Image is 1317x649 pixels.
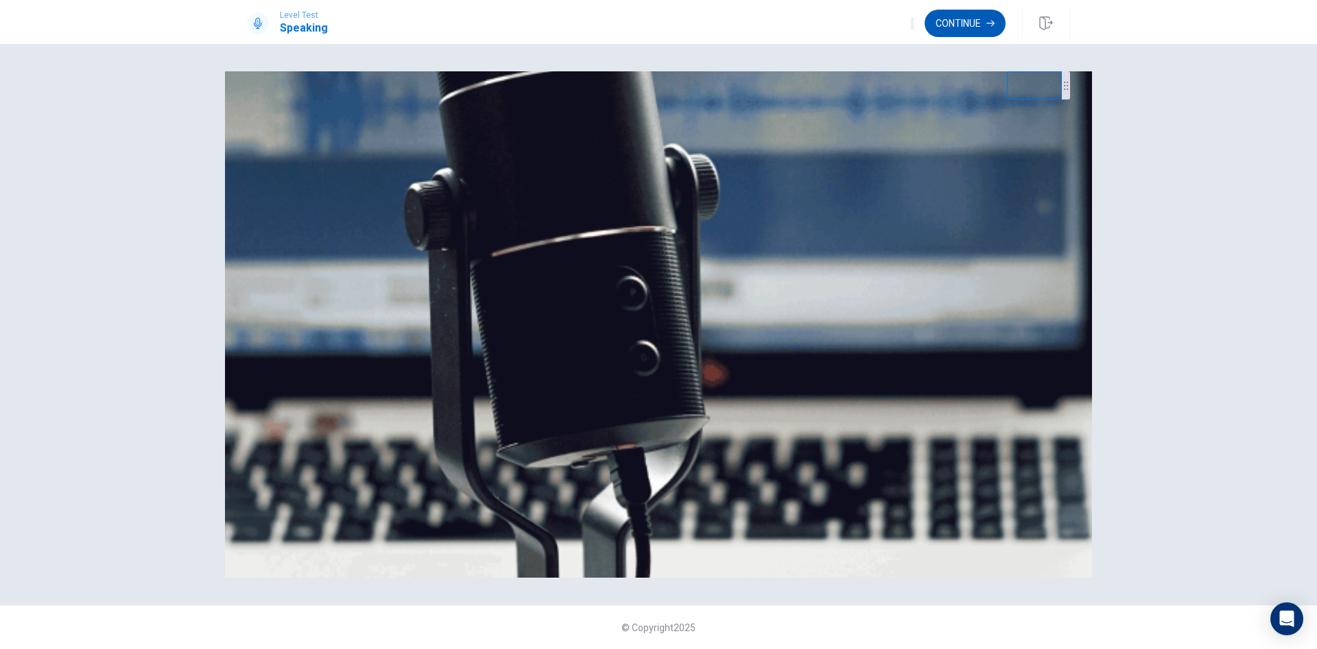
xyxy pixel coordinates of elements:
[925,10,1006,37] button: Continue
[621,622,696,633] span: © Copyright 2025
[280,20,328,36] h1: Speaking
[225,71,1092,578] img: speaking intro
[1270,602,1303,635] div: Open Intercom Messenger
[280,10,328,20] span: Level Test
